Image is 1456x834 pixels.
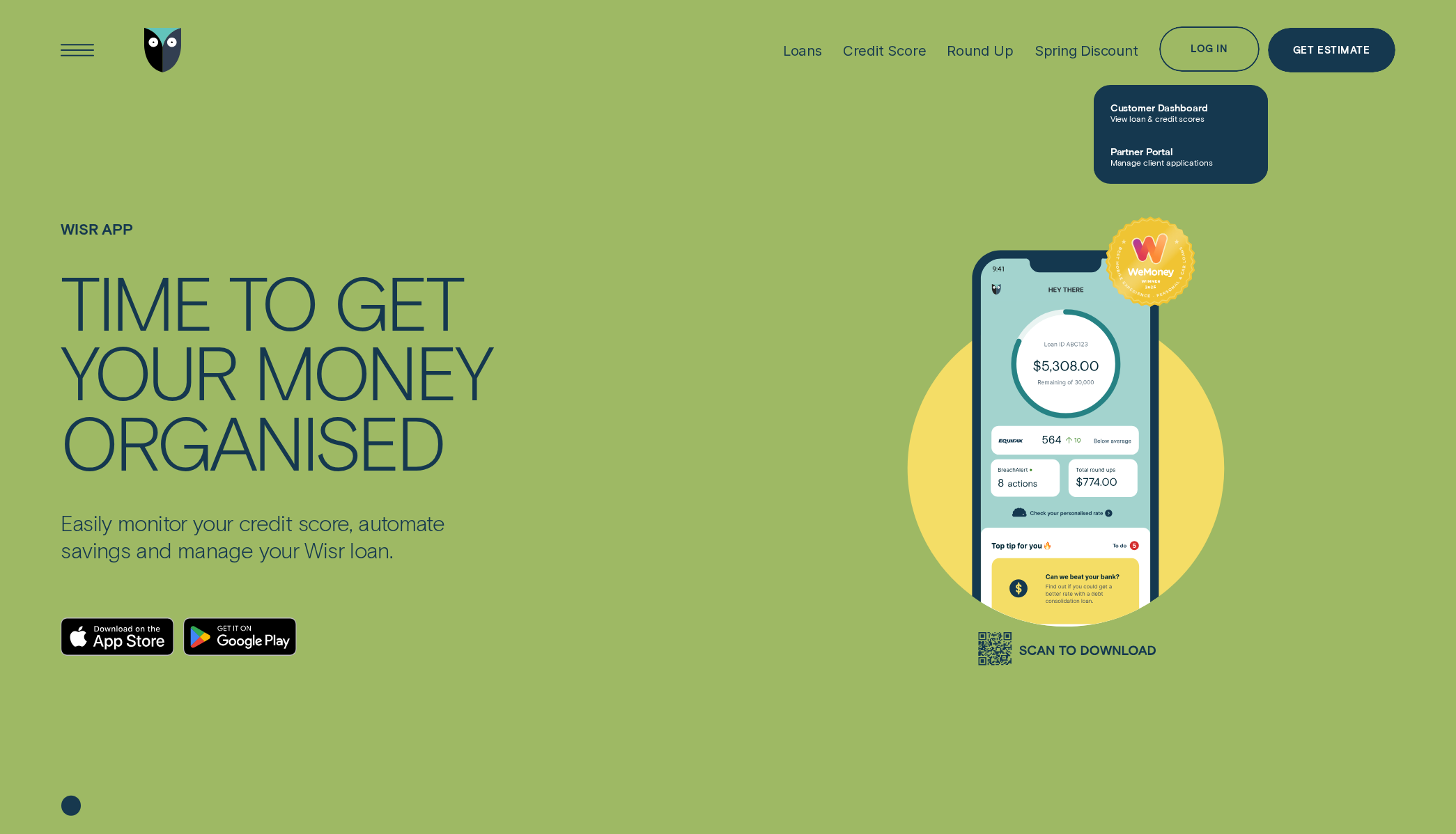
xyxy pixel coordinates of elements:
[61,509,495,563] p: Easily monitor your credit score, automate savings and manage your Wisr loan.
[55,28,100,73] button: Open Menu
[1110,102,1251,113] span: Customer Dashboard
[843,42,927,59] div: Credit Score
[1110,157,1251,167] span: Manage client applications
[1094,91,1268,134] a: Customer DashboardView loan & credit scores
[947,42,1013,59] div: Round Up
[61,266,211,336] div: TIME
[61,617,174,656] a: Download on the App Store
[61,220,495,266] h1: WISR APP
[61,406,442,475] div: ORGANISED
[1110,113,1251,123] span: View loan & credit scores
[783,42,822,59] div: Loans
[1035,42,1138,59] div: Spring Discount
[144,28,182,73] img: Wisr
[61,336,236,405] div: YOUR
[61,266,495,475] h4: TIME TO GET YOUR MONEY ORGANISED
[229,266,316,336] div: TO
[254,336,491,405] div: MONEY
[334,266,462,336] div: GET
[183,617,297,656] a: Android App on Google Play
[1110,145,1251,157] span: Partner Portal
[1268,28,1395,73] a: Get Estimate
[1094,134,1268,178] a: Partner PortalManage client applications
[1159,26,1260,72] button: Log in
